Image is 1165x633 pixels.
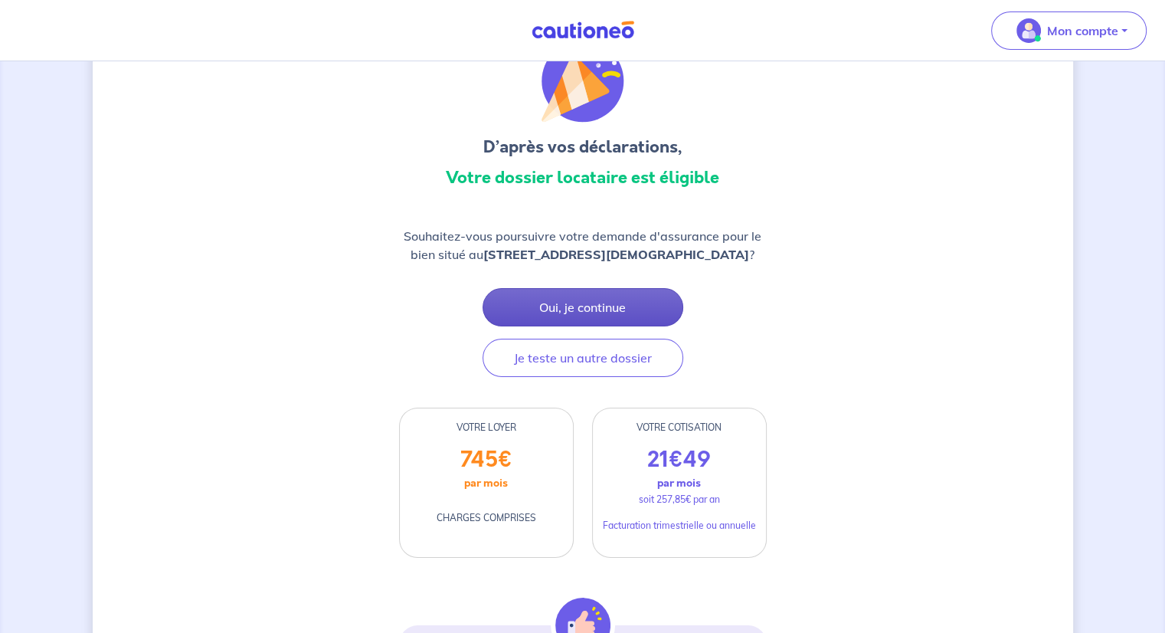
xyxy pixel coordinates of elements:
img: illu_congratulation.svg [542,40,624,123]
img: illu_account_valid_menu.svg [1016,18,1041,43]
p: Mon compte [1047,21,1118,40]
p: par mois [464,473,508,493]
p: 21 [647,447,711,473]
span: € [669,444,683,475]
img: Cautioneo [525,21,640,40]
button: illu_account_valid_menu.svgMon compte [991,11,1147,50]
h3: Votre dossier locataire est éligible [399,166,767,190]
p: Souhaitez-vous poursuivre votre demande d'assurance pour le bien situé au ? [399,227,767,264]
p: Facturation trimestrielle ou annuelle [603,519,756,533]
p: 745 € [460,447,512,473]
button: Oui, je continue [483,288,683,326]
p: CHARGES COMPRISES [437,511,536,525]
span: 49 [683,444,711,475]
button: Je teste un autre dossier [483,339,683,377]
p: par mois [657,473,701,493]
div: VOTRE COTISATION [593,421,766,435]
p: soit 257,85€ par an [639,493,720,507]
div: VOTRE LOYER [400,421,573,435]
h3: D’après vos déclarations, [399,135,767,159]
strong: [STREET_ADDRESS][DEMOGRAPHIC_DATA] [483,247,749,262]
